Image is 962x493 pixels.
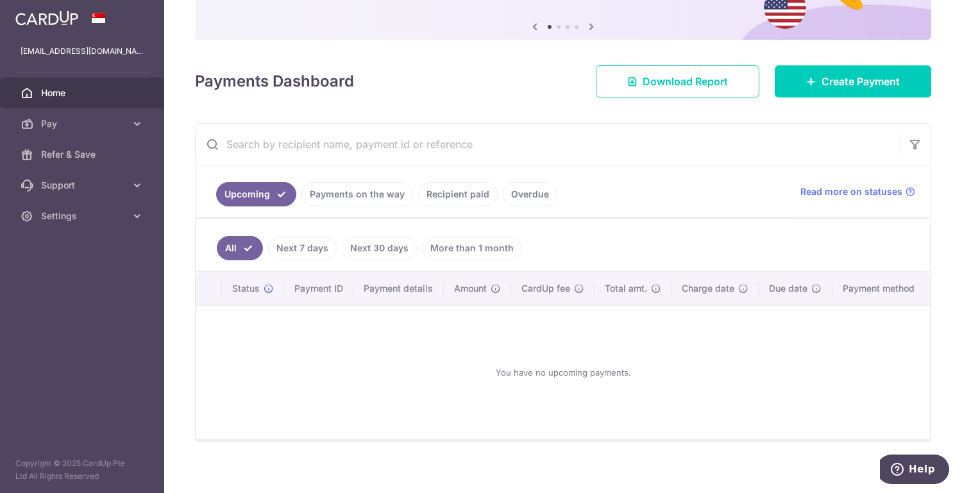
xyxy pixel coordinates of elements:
div: You have no upcoming payments. [212,316,915,429]
span: Pay [41,117,126,130]
a: Recipient paid [418,182,498,206]
span: Read more on statuses [800,185,902,198]
a: Create Payment [775,65,931,97]
span: Total amt. [605,282,647,295]
iframe: Opens a widget where you can find more information [880,455,949,487]
span: Download Report [643,74,728,89]
p: [EMAIL_ADDRESS][DOMAIN_NAME] [21,45,144,58]
span: Home [41,87,126,99]
span: Due date [769,282,807,295]
span: Create Payment [822,74,900,89]
a: Next 30 days [342,236,417,260]
a: All [217,236,263,260]
span: Refer & Save [41,148,126,161]
th: Payment method [832,272,930,305]
img: CardUp [15,10,78,26]
th: Payment details [353,272,443,305]
input: Search by recipient name, payment id or reference [196,124,900,165]
a: More than 1 month [422,236,522,260]
span: Support [41,179,126,192]
th: Payment ID [284,272,353,305]
span: Amount [454,282,487,295]
a: Read more on statuses [800,185,915,198]
a: Download Report [596,65,759,97]
a: Payments on the way [301,182,413,206]
a: Next 7 days [268,236,337,260]
a: Upcoming [216,182,296,206]
span: Status [232,282,260,295]
h4: Payments Dashboard [195,70,354,93]
a: Overdue [503,182,557,206]
span: Charge date [682,282,734,295]
span: CardUp fee [521,282,570,295]
span: Settings [41,210,126,222]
